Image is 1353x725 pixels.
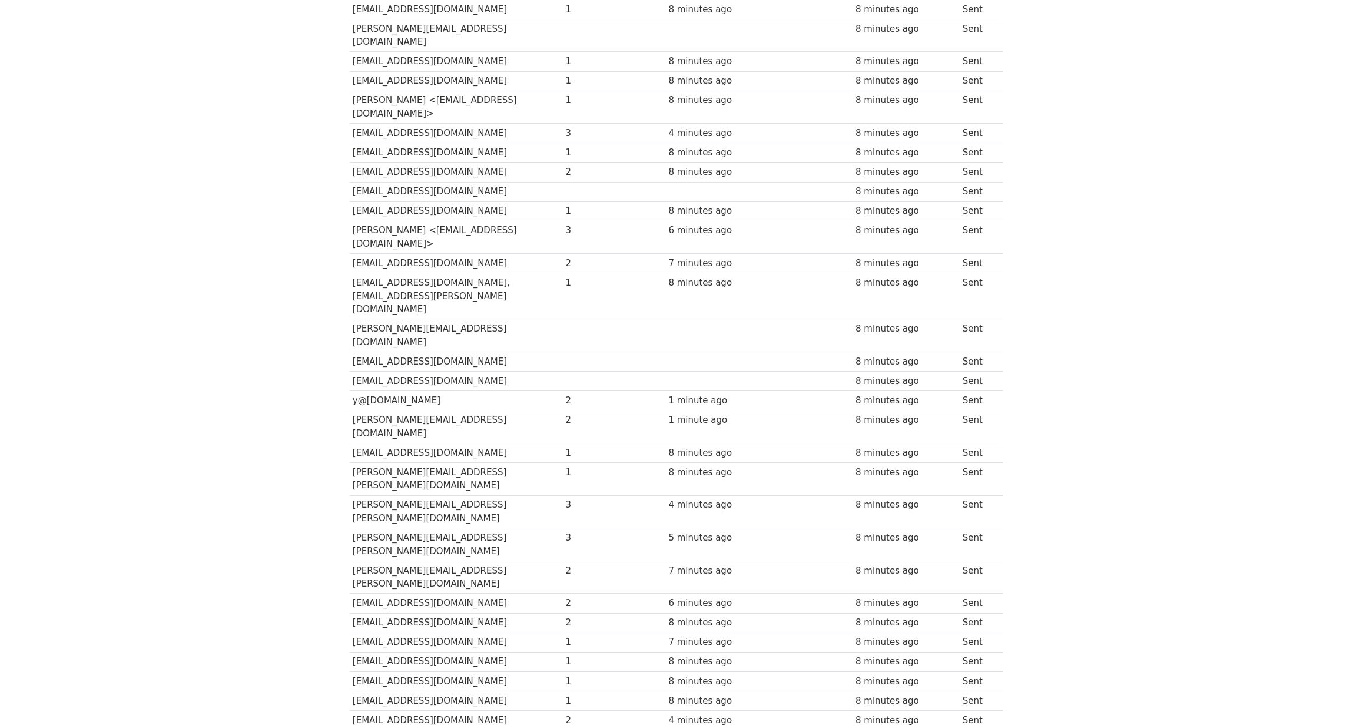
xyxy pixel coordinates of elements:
td: [EMAIL_ADDRESS][DOMAIN_NAME] [350,124,563,143]
div: 7 minutes ago [668,635,770,649]
div: 8 minutes ago [855,694,957,708]
div: 8 minutes ago [855,616,957,630]
div: 1 [565,276,612,290]
div: 8 minutes ago [855,127,957,140]
td: Sent [960,495,997,528]
div: 6 minutes ago [668,597,770,610]
td: [EMAIL_ADDRESS][DOMAIN_NAME] [350,443,563,462]
td: Sent [960,201,997,221]
div: 2 [565,597,612,610]
div: 8 minutes ago [668,694,770,708]
td: [EMAIL_ADDRESS][DOMAIN_NAME] [350,52,563,71]
div: 8 minutes ago [668,74,770,88]
td: [EMAIL_ADDRESS][DOMAIN_NAME] [350,182,563,201]
div: 8 minutes ago [855,257,957,270]
div: 8 minutes ago [855,446,957,460]
div: 8 minutes ago [855,224,957,237]
td: Sent [960,633,997,652]
div: 8 minutes ago [855,597,957,610]
td: [PERSON_NAME][EMAIL_ADDRESS][PERSON_NAME][DOMAIN_NAME] [350,495,563,528]
div: 1 [565,635,612,649]
td: Sent [960,91,997,124]
td: [PERSON_NAME][EMAIL_ADDRESS][DOMAIN_NAME] [350,19,563,52]
div: 6 minutes ago [668,224,770,237]
td: [EMAIL_ADDRESS][DOMAIN_NAME], [EMAIL_ADDRESS][PERSON_NAME][DOMAIN_NAME] [350,273,563,319]
td: [EMAIL_ADDRESS][DOMAIN_NAME] [350,652,563,671]
div: 8 minutes ago [855,22,957,36]
td: [EMAIL_ADDRESS][DOMAIN_NAME] [350,143,563,163]
div: 8 minutes ago [855,655,957,668]
td: [PERSON_NAME] <[EMAIL_ADDRESS][DOMAIN_NAME]> [350,221,563,254]
div: 8 minutes ago [855,322,957,336]
div: 1 [565,204,612,218]
div: 2 [565,413,612,427]
div: 8 minutes ago [668,165,770,179]
div: 1 minute ago [668,394,770,408]
td: [EMAIL_ADDRESS][DOMAIN_NAME] [350,254,563,273]
td: Sent [960,19,997,52]
div: 8 minutes ago [855,413,957,427]
div: 8 minutes ago [668,3,770,16]
div: 4 minutes ago [668,127,770,140]
div: 1 [565,3,612,16]
div: 1 minute ago [668,413,770,427]
td: [EMAIL_ADDRESS][DOMAIN_NAME] [350,201,563,221]
div: 8 minutes ago [855,204,957,218]
div: 8 minutes ago [668,655,770,668]
div: 2 [565,394,612,408]
td: [EMAIL_ADDRESS][DOMAIN_NAME] [350,372,563,391]
div: 1 [565,55,612,68]
td: Sent [960,594,997,613]
div: 8 minutes ago [668,94,770,107]
div: 8 minutes ago [855,675,957,688]
div: 1 [565,146,612,160]
td: [EMAIL_ADDRESS][DOMAIN_NAME] [350,594,563,613]
div: 7 minutes ago [668,257,770,270]
td: [EMAIL_ADDRESS][DOMAIN_NAME] [350,671,563,691]
td: Sent [960,372,997,391]
td: Sent [960,163,997,182]
div: 4 minutes ago [668,498,770,512]
div: 8 minutes ago [855,498,957,512]
div: 8 minutes ago [855,94,957,107]
td: Sent [960,124,997,143]
td: Sent [960,561,997,594]
td: Sent [960,391,997,410]
div: 8 minutes ago [855,375,957,388]
td: Sent [960,352,997,372]
td: [PERSON_NAME] <[EMAIL_ADDRESS][DOMAIN_NAME]> [350,91,563,124]
td: Sent [960,143,997,163]
div: 8 minutes ago [855,355,957,369]
td: Sent [960,463,997,496]
div: 8 minutes ago [668,675,770,688]
div: 2 [565,564,612,578]
td: Sent [960,221,997,254]
div: 8 minutes ago [668,616,770,630]
div: 2 [565,257,612,270]
td: Sent [960,273,997,319]
div: 1 [565,675,612,688]
div: 8 minutes ago [855,564,957,578]
div: 3 [565,224,612,237]
div: 3 [565,127,612,140]
div: 1 [565,655,612,668]
div: 8 minutes ago [668,146,770,160]
td: Sent [960,671,997,691]
div: 8 minutes ago [668,446,770,460]
td: Sent [960,691,997,710]
td: Sent [960,613,997,633]
iframe: Chat Widget [1294,668,1353,725]
td: Sent [960,182,997,201]
td: [EMAIL_ADDRESS][DOMAIN_NAME] [350,71,563,91]
td: [PERSON_NAME][EMAIL_ADDRESS][PERSON_NAME][DOMAIN_NAME] [350,463,563,496]
td: Sent [960,410,997,443]
div: 8 minutes ago [668,466,770,479]
div: 2 [565,616,612,630]
div: 1 [565,446,612,460]
td: Sent [960,52,997,71]
div: 8 minutes ago [668,55,770,68]
td: [PERSON_NAME][EMAIL_ADDRESS][PERSON_NAME][DOMAIN_NAME] [350,528,563,561]
td: [EMAIL_ADDRESS][DOMAIN_NAME] [350,613,563,633]
td: [PERSON_NAME][EMAIL_ADDRESS][PERSON_NAME][DOMAIN_NAME] [350,561,563,594]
